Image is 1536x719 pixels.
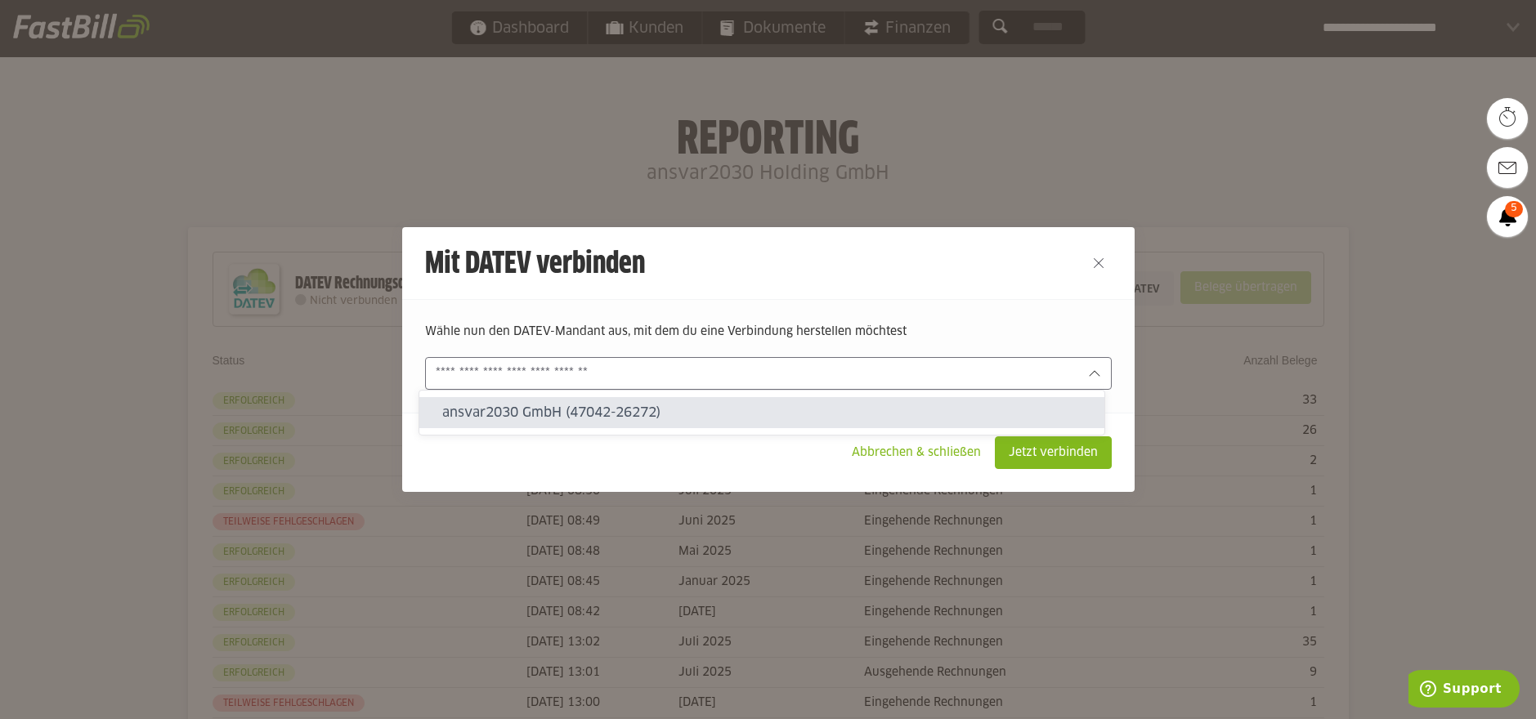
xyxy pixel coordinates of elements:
sl-button: Jetzt verbinden [995,436,1112,469]
span: 5 [1505,201,1523,217]
p: Wähle nun den DATEV-Mandant aus, mit dem du eine Verbindung herstellen möchtest [425,323,1112,341]
sl-option: ansvar2030 GmbH (47042-26272) [419,397,1104,428]
iframe: Öffnet ein Widget, in dem Sie weitere Informationen finden [1408,670,1520,711]
sl-button: Abbrechen & schließen [838,436,995,469]
a: 5 [1487,196,1528,237]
